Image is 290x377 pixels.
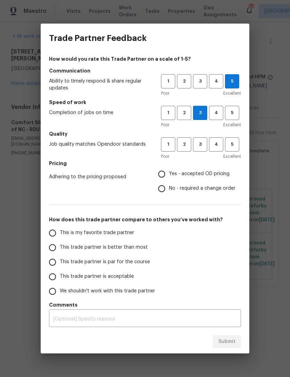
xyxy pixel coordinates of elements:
span: Excellent [223,153,241,160]
h5: Speed of work [49,99,241,106]
span: 1 [162,140,175,148]
span: Yes - accepted OD pricing [169,170,229,178]
span: Ability to timely respond & share regular updates [49,78,150,92]
div: How does this trade partner compare to others you’ve worked with? [49,226,241,299]
span: Excellent [223,90,241,97]
h5: How does this trade partner compare to others you’ve worked with? [49,216,241,223]
button: 5 [225,106,239,120]
span: 2 [178,77,191,85]
button: 3 [193,106,207,120]
span: This trade partner is acceptable [60,273,134,280]
span: Poor [161,90,169,97]
span: 2 [178,140,191,148]
span: Excellent [223,121,241,128]
span: 1 [162,77,175,85]
span: Adhering to the pricing proposed [49,173,147,180]
span: 4 [210,109,223,117]
span: This trade partner is better than most [60,244,148,251]
span: 3 [193,109,207,117]
span: 5 [226,109,239,117]
button: 2 [177,106,191,120]
h3: Trade Partner Feedback [49,33,147,43]
button: 1 [161,137,175,152]
span: 1 [162,109,175,117]
button: 4 [209,137,223,152]
span: We shouldn't work with this trade partner [60,288,155,295]
button: 3 [193,137,207,152]
span: 5 [225,77,239,85]
button: 1 [161,106,175,120]
h5: Comments [49,301,241,308]
span: Completion of jobs on time [49,109,150,116]
button: 5 [225,137,239,152]
h5: Quality [49,130,241,137]
h4: How would you rate this Trade Partner on a scale of 1-5? [49,55,241,62]
button: 2 [177,74,191,88]
span: 3 [194,77,207,85]
button: 2 [177,137,191,152]
button: 4 [209,74,223,88]
button: 5 [225,74,239,88]
span: Poor [161,153,169,160]
span: Poor [161,121,169,128]
span: Job quality matches Opendoor standards [49,141,150,148]
span: This is my favorite trade partner [60,229,134,237]
span: 4 [210,77,223,85]
button: 4 [209,106,223,120]
div: Pricing [158,167,241,196]
span: 4 [210,140,223,148]
h5: Communication [49,67,241,74]
span: 3 [194,140,207,148]
span: 2 [178,109,191,117]
button: 3 [193,74,207,88]
span: No - required a change order [169,185,235,192]
h5: Pricing [49,160,241,167]
span: This trade partner is par for the course [60,258,150,266]
button: 1 [161,74,175,88]
span: 5 [226,140,239,148]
